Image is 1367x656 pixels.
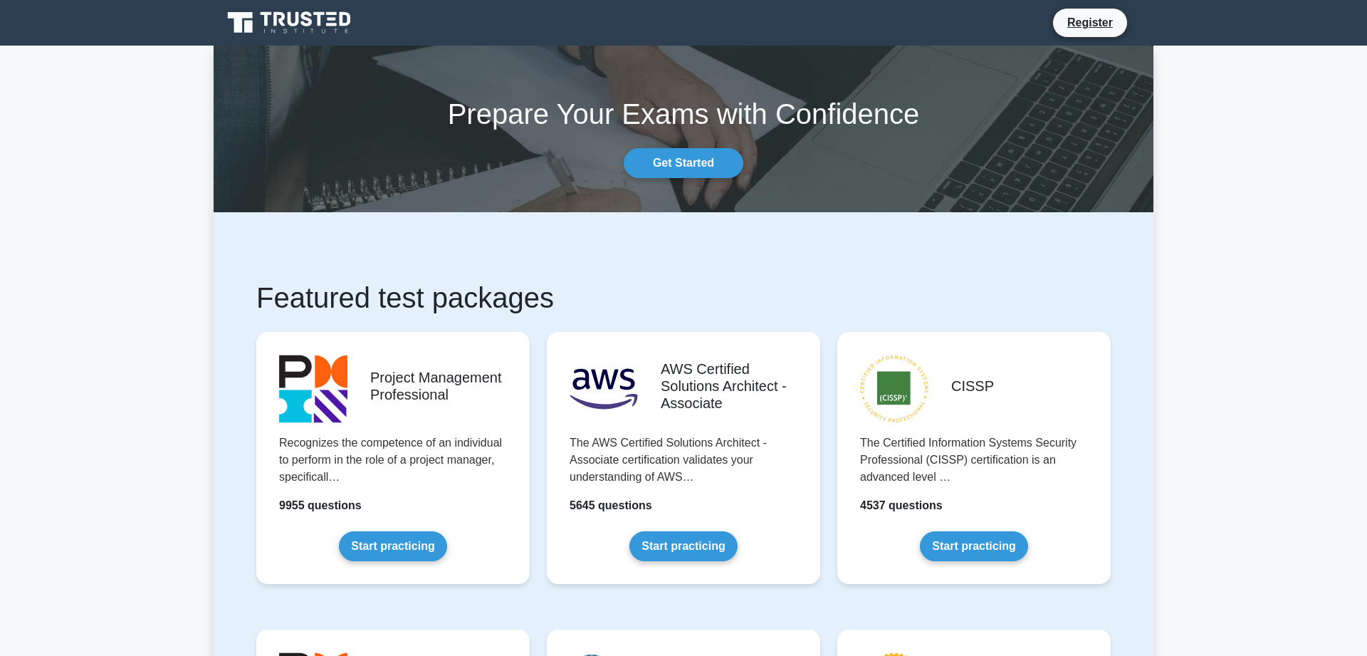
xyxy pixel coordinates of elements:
a: Start practicing [339,531,446,561]
a: Start practicing [629,531,737,561]
h1: Featured test packages [256,281,1111,315]
a: Get Started [624,148,743,178]
h1: Prepare Your Exams with Confidence [214,97,1153,131]
a: Start practicing [920,531,1027,561]
a: Register [1059,14,1121,31]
